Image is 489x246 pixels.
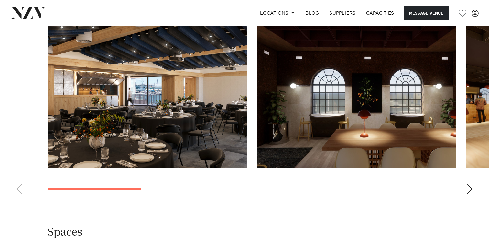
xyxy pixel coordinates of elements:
[300,6,324,20] a: BLOG
[404,6,449,20] button: Message Venue
[10,7,46,19] img: nzv-logo.png
[257,21,456,168] swiper-slide: 2 / 8
[48,225,82,240] h2: Spaces
[324,6,361,20] a: SUPPLIERS
[255,6,300,20] a: Locations
[361,6,399,20] a: Capacities
[48,21,247,168] swiper-slide: 1 / 8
